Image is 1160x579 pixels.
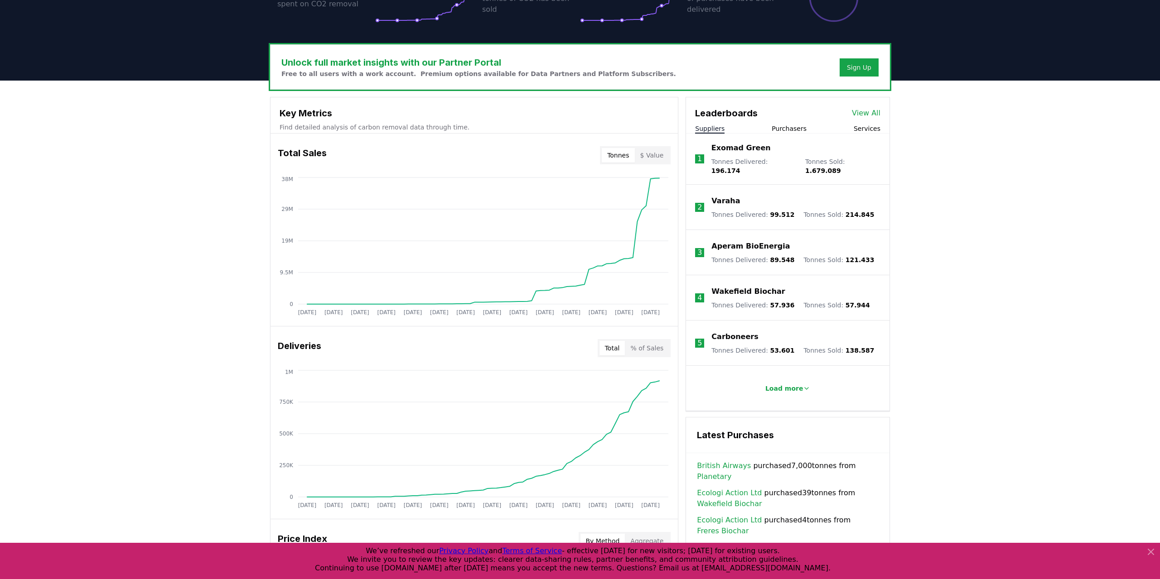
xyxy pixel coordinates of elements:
[840,58,879,77] button: Sign Up
[602,148,634,163] button: Tonnes
[483,502,502,508] tspan: [DATE]
[803,255,874,264] p: Tonnes Sold :
[580,534,625,548] button: By Method
[298,309,317,316] tspan: [DATE]
[562,309,581,316] tspan: [DATE]
[280,269,293,276] tspan: 9.5M
[711,255,794,264] p: Tonnes Delivered :
[765,384,803,393] p: Load more
[770,256,794,263] span: 89.548
[324,502,343,508] tspan: [DATE]
[509,309,528,316] tspan: [DATE]
[697,247,702,258] p: 3
[324,309,343,316] tspan: [DATE]
[280,123,669,132] p: Find detailed analysis of carbon removal data through time.
[697,338,702,349] p: 5
[697,460,879,482] span: purchased 7,000 tonnes from
[697,488,762,498] a: Ecologi Action Ltd
[281,176,293,182] tspan: 38M
[846,301,870,309] span: 57.944
[695,124,725,133] button: Suppliers
[279,462,294,469] tspan: 250K
[625,341,669,355] button: % of Sales
[281,238,293,244] tspan: 19M
[711,331,758,342] a: Carboneers
[278,532,327,550] h3: Price Index
[290,494,293,500] tspan: 0
[285,369,293,375] tspan: 1M
[805,157,880,175] p: Tonnes Sold :
[711,143,771,153] a: Exomad Green
[711,157,796,175] p: Tonnes Delivered :
[711,210,794,219] p: Tonnes Delivered :
[635,148,669,163] button: $ Value
[562,502,581,508] tspan: [DATE]
[711,241,790,252] a: Aperam BioEnergia
[536,502,554,508] tspan: [DATE]
[697,202,702,213] p: 2
[457,502,475,508] tspan: [DATE]
[846,211,875,218] span: 214.845
[280,106,669,120] h3: Key Metrics
[770,211,794,218] span: 99.512
[711,196,740,206] a: Varaha
[805,167,841,174] span: 1.679.089
[642,309,660,316] tspan: [DATE]
[697,542,879,564] span: purchased 11 tonnes from
[351,502,369,508] tspan: [DATE]
[697,498,762,509] a: Wakefield Biochar
[290,301,293,307] tspan: 0
[770,301,794,309] span: 57.936
[377,502,396,508] tspan: [DATE]
[483,309,502,316] tspan: [DATE]
[847,63,871,72] a: Sign Up
[846,347,875,354] span: 138.587
[404,309,422,316] tspan: [DATE]
[615,309,633,316] tspan: [DATE]
[509,502,528,508] tspan: [DATE]
[772,124,807,133] button: Purchasers
[278,339,321,357] h3: Deliveries
[377,309,396,316] tspan: [DATE]
[281,56,676,69] h3: Unlock full market insights with our Partner Portal
[589,502,607,508] tspan: [DATE]
[642,502,660,508] tspan: [DATE]
[697,471,731,482] a: Planetary
[279,431,294,437] tspan: 500K
[846,256,875,263] span: 121.433
[589,309,607,316] tspan: [DATE]
[770,347,794,354] span: 53.601
[536,309,554,316] tspan: [DATE]
[711,346,794,355] p: Tonnes Delivered :
[711,167,740,174] span: 196.174
[278,146,327,164] h3: Total Sales
[803,301,870,310] p: Tonnes Sold :
[695,106,758,120] h3: Leaderboards
[697,460,751,471] a: British Airways
[697,515,762,526] a: Ecologi Action Ltd
[697,488,879,509] span: purchased 39 tonnes from
[430,309,449,316] tspan: [DATE]
[279,399,294,405] tspan: 750K
[298,502,317,508] tspan: [DATE]
[697,515,879,536] span: purchased 4 tonnes from
[615,502,633,508] tspan: [DATE]
[625,534,669,548] button: Aggregate
[803,346,874,355] p: Tonnes Sold :
[697,153,702,164] p: 1
[854,124,880,133] button: Services
[697,542,762,553] a: Ecologi Action Ltd
[351,309,369,316] tspan: [DATE]
[430,502,449,508] tspan: [DATE]
[697,428,879,442] h3: Latest Purchases
[711,286,785,297] a: Wakefield Biochar
[697,292,702,303] p: 4
[599,341,625,355] button: Total
[281,69,676,78] p: Free to all users with a work account. Premium options available for Data Partners and Platform S...
[281,206,293,212] tspan: 29M
[852,108,880,119] a: View All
